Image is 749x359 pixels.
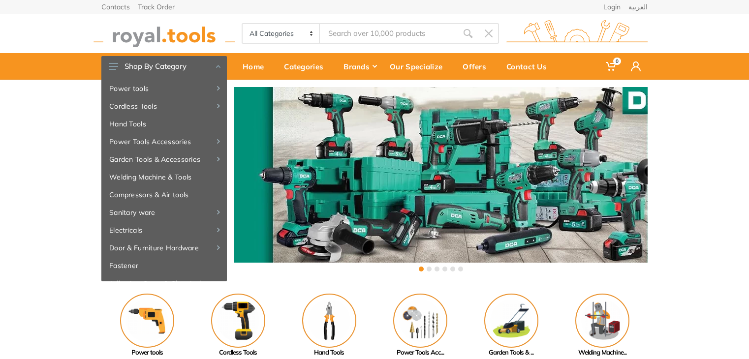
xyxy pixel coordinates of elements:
div: Categories [277,56,337,77]
a: Our Specialize [383,53,456,80]
a: Garden Tools & Accessories [101,150,227,168]
img: Royal - Power Tools Accessories [393,294,447,348]
a: Door & Furniture Hardware [101,239,227,257]
div: Power tools [101,348,192,358]
a: Login [603,3,621,10]
a: Categories [277,53,337,80]
a: Hand Tools [283,294,374,358]
a: Cordless Tools [101,97,227,115]
a: Cordless Tools [192,294,283,358]
div: Offers [456,56,499,77]
img: Royal - Hand Tools [302,294,356,348]
div: Power Tools Acc... [374,348,466,358]
div: Home [236,56,277,77]
a: Power Tools Accessories [101,133,227,150]
a: Sanitary ware [101,204,227,221]
a: Compressors & Air tools [101,186,227,204]
a: Power tools [101,80,227,97]
div: Contact Us [499,56,560,77]
input: Site search [320,23,458,44]
a: Power tools [101,294,192,358]
img: royal.tools Logo [94,20,235,47]
a: Contacts [101,3,130,10]
a: Home [236,53,277,80]
a: العربية [628,3,648,10]
div: Cordless Tools [192,348,283,358]
a: Welding Machine & Tools [101,168,227,186]
div: Welding Machine... [557,348,648,358]
div: Brands [337,56,383,77]
img: royal.tools Logo [506,20,648,47]
div: Garden Tools & ... [466,348,557,358]
a: Hand Tools [101,115,227,133]
img: Royal - Cordless Tools [211,294,265,348]
a: Contact Us [499,53,560,80]
a: Adhesive, Spray & Chemical [101,274,227,292]
a: 0 [599,53,624,80]
span: 0 [613,58,621,65]
a: Power Tools Acc... [374,294,466,358]
a: Welding Machine... [557,294,648,358]
a: Fastener [101,257,227,274]
div: Hand Tools [283,348,374,358]
select: Category [243,24,320,43]
a: Track Order [138,3,175,10]
img: Royal - Garden Tools & Accessories [484,294,538,348]
button: Shop By Category [101,56,227,77]
img: Royal - Welding Machine & Tools [575,294,629,348]
a: Offers [456,53,499,80]
a: Garden Tools & ... [466,294,557,358]
div: Our Specialize [383,56,456,77]
a: Electricals [101,221,227,239]
img: Royal - Power tools [120,294,174,348]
